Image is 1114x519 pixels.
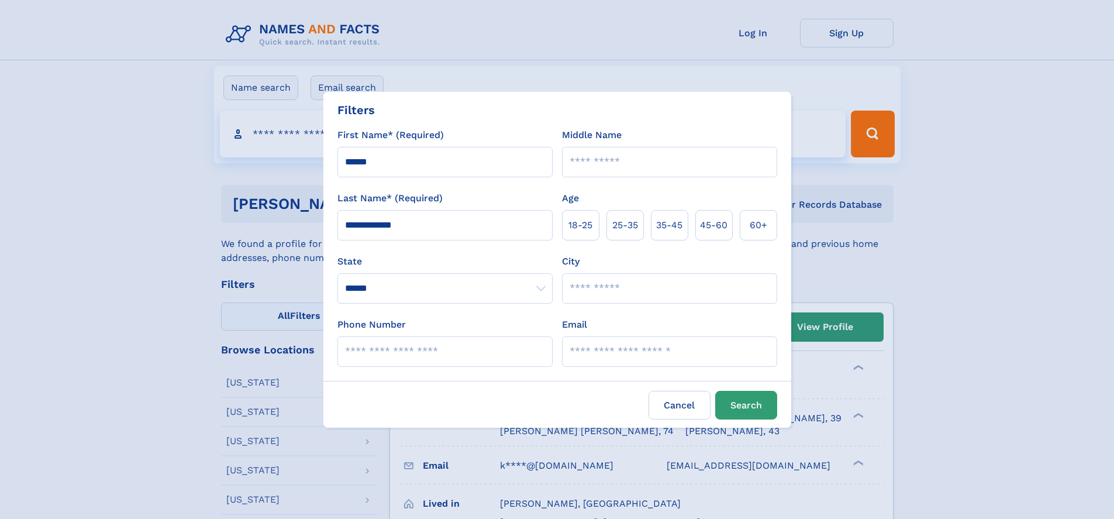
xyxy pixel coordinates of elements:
span: 45‑60 [700,218,727,232]
label: City [562,255,580,269]
label: Phone Number [337,318,406,332]
label: Email [562,318,587,332]
div: Filters [337,101,375,119]
label: Cancel [649,391,711,420]
span: 25‑35 [612,218,638,232]
label: State [337,255,553,269]
span: 35‑45 [656,218,682,232]
label: First Name* (Required) [337,128,444,142]
label: Last Name* (Required) [337,191,443,205]
label: Age [562,191,579,205]
span: 60+ [750,218,767,232]
label: Middle Name [562,128,622,142]
span: 18‑25 [568,218,592,232]
button: Search [715,391,777,420]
